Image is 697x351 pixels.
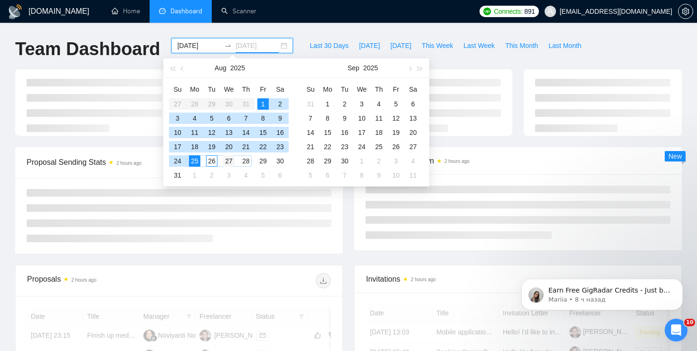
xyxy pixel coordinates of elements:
span: This Month [505,40,538,51]
th: Fr [254,82,272,97]
td: 2025-10-01 [353,154,370,168]
td: 2025-08-21 [237,140,254,154]
span: Proposal Sending Stats [27,156,224,168]
div: 21 [240,141,252,152]
div: 31 [305,98,316,110]
div: 4 [407,155,419,167]
div: 6 [223,113,235,124]
td: 2025-08-24 [169,154,186,168]
td: 2025-09-04 [370,97,387,111]
td: 2025-08-18 [186,140,203,154]
div: 26 [206,155,217,167]
td: 2025-09-09 [336,111,353,125]
div: 25 [373,141,385,152]
td: 2025-09-28 [302,154,319,168]
td: 2025-10-04 [405,154,422,168]
td: 2025-08-08 [254,111,272,125]
td: 2025-10-11 [405,168,422,182]
a: searchScanner [221,7,256,15]
div: 13 [407,113,419,124]
span: New [669,152,682,160]
span: swap-right [224,42,232,49]
time: 2 hours ago [444,159,470,164]
div: 20 [223,141,235,152]
td: 2025-08-20 [220,140,237,154]
td: 2025-09-08 [319,111,336,125]
td: 2025-08-30 [272,154,289,168]
img: logo [8,4,23,19]
td: 2025-09-01 [319,97,336,111]
th: Su [302,82,319,97]
span: [DATE] [390,40,411,51]
div: 3 [172,113,183,124]
th: Fr [387,82,405,97]
span: 10 [684,319,695,326]
div: 23 [274,141,286,152]
td: 2025-09-29 [319,154,336,168]
td: 2025-09-17 [353,125,370,140]
td: 2025-09-10 [353,111,370,125]
div: 3 [356,98,367,110]
div: 28 [240,155,252,167]
td: 2025-08-19 [203,140,220,154]
td: 2025-09-27 [405,140,422,154]
span: Invitations [366,273,670,285]
td: 2025-10-05 [302,168,319,182]
div: 7 [240,113,252,124]
td: 2025-08-23 [272,140,289,154]
td: 2025-09-05 [387,97,405,111]
td: 2025-09-21 [302,140,319,154]
h1: Team Dashboard [15,38,160,60]
div: 17 [172,141,183,152]
td: 2025-09-02 [336,97,353,111]
div: 24 [356,141,367,152]
td: 2025-10-07 [336,168,353,182]
div: 5 [305,170,316,181]
div: 18 [189,141,200,152]
div: 2 [206,170,217,181]
td: 2025-08-28 [237,154,254,168]
td: 2025-10-09 [370,168,387,182]
a: setting [678,8,693,15]
div: 28 [305,155,316,167]
div: 3 [390,155,402,167]
button: setting [678,4,693,19]
td: 2025-09-16 [336,125,353,140]
div: 2 [274,98,286,110]
td: 2025-08-02 [272,97,289,111]
td: 2025-10-10 [387,168,405,182]
td: 2025-08-06 [220,111,237,125]
td: 2025-09-26 [387,140,405,154]
span: setting [678,8,693,15]
td: 2025-08-09 [272,111,289,125]
span: 891 [524,6,535,17]
td: 2025-08-22 [254,140,272,154]
td: 2025-08-26 [203,154,220,168]
td: 2025-10-03 [387,154,405,168]
div: 14 [240,127,252,138]
div: 7 [305,113,316,124]
div: 11 [373,113,385,124]
button: Last Month [543,38,586,53]
div: 27 [223,155,235,167]
th: Mo [186,82,203,97]
td: 2025-08-16 [272,125,289,140]
div: 19 [206,141,217,152]
th: Tu [336,82,353,97]
td: 2025-09-02 [203,168,220,182]
div: 11 [189,127,200,138]
div: 9 [373,170,385,181]
td: 2025-09-12 [387,111,405,125]
div: 29 [257,155,269,167]
div: 6 [407,98,419,110]
time: 2 hours ago [71,277,96,283]
th: We [353,82,370,97]
button: This Month [500,38,543,53]
div: 10 [172,127,183,138]
button: This Week [416,38,458,53]
td: 2025-08-17 [169,140,186,154]
td: 2025-08-31 [302,97,319,111]
div: 7 [339,170,350,181]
